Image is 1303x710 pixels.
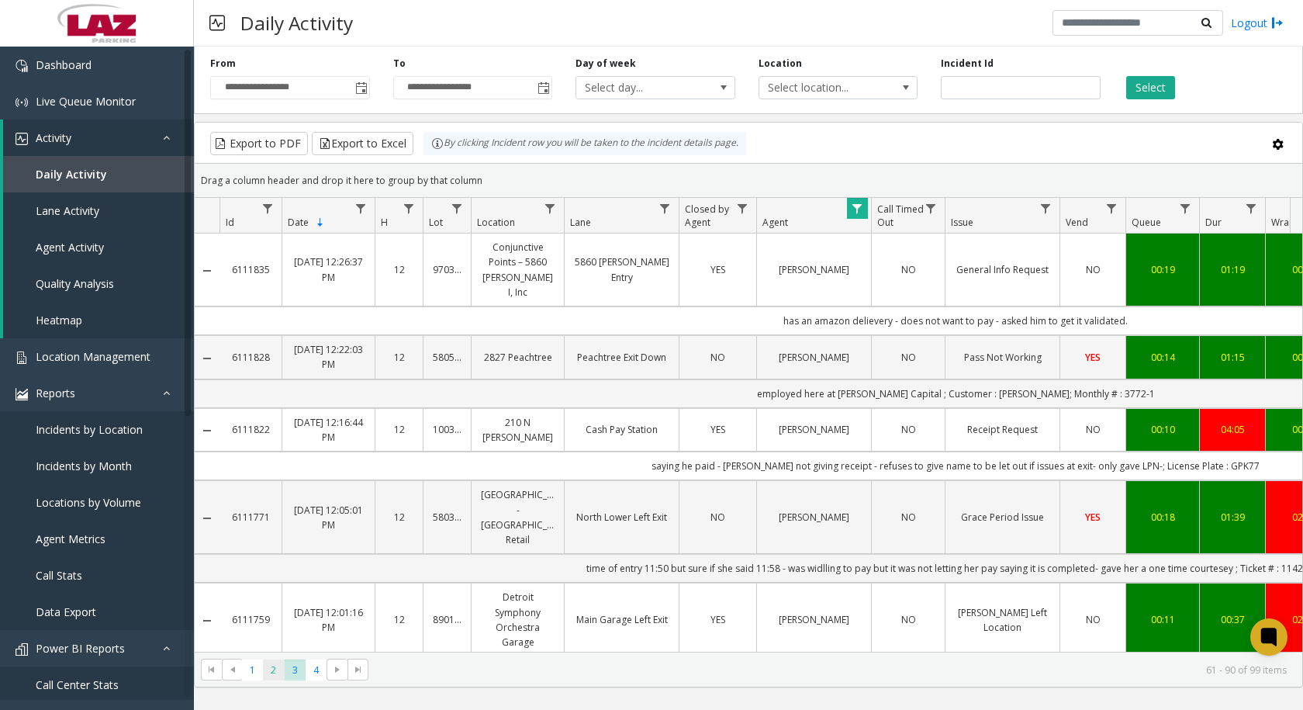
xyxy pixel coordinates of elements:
[3,302,194,338] a: Heatmap
[574,350,669,365] a: Peachtree Exit Down
[3,265,194,302] a: Quality Analysis
[206,663,218,676] span: Go to the first page
[229,510,272,525] a: 6111771
[685,203,729,229] span: Closed by Agent
[1241,198,1262,219] a: Dur Filter Menu
[423,132,746,155] div: By clicking Incident row you will be taken to the incident details page.
[534,77,551,99] span: Toggle popup
[429,216,443,229] span: Lot
[36,240,104,255] span: Agent Activity
[36,386,75,400] span: Reports
[1135,350,1190,365] a: 00:14
[941,57,994,71] label: Incident Id
[378,663,1287,677] kendo-pager-info: 61 - 90 of 99 items
[1209,422,1256,437] div: 04:05
[306,660,327,681] span: Page 4
[399,198,420,219] a: H Filter Menu
[481,240,555,300] a: Conjunctive Points – 5860 [PERSON_NAME] I, Inc
[689,510,747,525] a: NO
[1086,263,1101,276] span: NO
[689,422,747,437] a: YES
[16,352,28,364] img: 'icon'
[1209,510,1256,525] a: 01:39
[881,612,935,627] a: NO
[881,510,935,525] a: NO
[921,198,942,219] a: Call Timed Out Filter Menu
[263,660,284,681] span: Page 2
[393,57,406,71] label: To
[36,167,107,182] span: Daily Activity
[1135,422,1190,437] a: 00:10
[3,229,194,265] a: Agent Activity
[195,424,219,437] a: Collapse Details
[288,216,309,229] span: Date
[955,605,1050,635] a: [PERSON_NAME] Left Location
[1209,350,1256,365] a: 01:15
[36,568,82,583] span: Call Stats
[433,422,461,437] a: 100324
[689,612,747,627] a: YES
[433,612,461,627] a: 890152
[36,422,143,437] span: Incidents by Location
[385,422,413,437] a: 12
[209,4,225,42] img: pageIcon
[36,130,71,145] span: Activity
[210,57,236,71] label: From
[347,659,368,681] span: Go to the last page
[16,133,28,145] img: 'icon'
[1175,198,1196,219] a: Queue Filter Menu
[222,659,243,681] span: Go to the previous page
[3,156,194,192] a: Daily Activity
[36,641,125,656] span: Power BI Reports
[1070,612,1116,627] a: NO
[1035,198,1056,219] a: Issue Filter Menu
[195,352,219,365] a: Collapse Details
[481,487,555,547] a: [GEOGRAPHIC_DATA] - [GEOGRAPHIC_DATA] Retail
[36,677,119,692] span: Call Center Stats
[881,262,935,277] a: NO
[292,255,365,284] a: [DATE] 12:26:37 PM
[1135,612,1190,627] a: 00:11
[877,203,924,229] span: Call Timed Out
[1132,216,1161,229] span: Queue
[1135,262,1190,277] a: 00:19
[36,203,99,218] span: Lane Activity
[195,615,219,627] a: Collapse Details
[1070,422,1116,437] a: NO
[481,590,555,649] a: Detroit Symphony Orchestra Garage
[352,77,369,99] span: Toggle popup
[36,349,150,364] span: Location Management
[1209,612,1256,627] a: 00:37
[574,422,669,437] a: Cash Pay Station
[574,612,669,627] a: Main Garage Left Exit
[195,167,1302,194] div: Drag a column header and drop it here to group by that column
[16,96,28,109] img: 'icon'
[36,532,105,546] span: Agent Metrics
[732,198,753,219] a: Closed by Agent Filter Menu
[481,350,555,365] a: 2827 Peachtree
[766,262,862,277] a: [PERSON_NAME]
[195,265,219,277] a: Collapse Details
[36,495,141,510] span: Locations by Volume
[292,605,365,635] a: [DATE] 12:01:16 PM
[242,660,263,681] span: Page 1
[314,216,327,229] span: Sortable
[1085,351,1101,364] span: YES
[1101,198,1122,219] a: Vend Filter Menu
[1086,613,1101,626] span: NO
[955,510,1050,525] a: Grace Period Issue
[1070,350,1116,365] a: YES
[575,57,636,71] label: Day of week
[955,350,1050,365] a: Pass Not Working
[292,503,365,532] a: [DATE] 12:05:01 PM
[881,422,935,437] a: NO
[201,659,222,681] span: Go to the first page
[195,198,1302,652] div: Data table
[762,216,788,229] span: Agent
[570,216,591,229] span: Lane
[710,423,725,436] span: YES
